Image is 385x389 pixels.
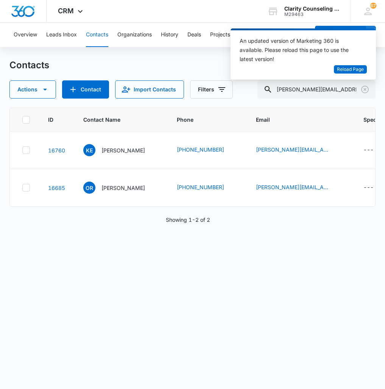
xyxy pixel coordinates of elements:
button: Actions [9,80,56,99]
button: Import Contacts [115,80,184,99]
div: Contact Name - Kaden Eason - Select to Edit Field [83,144,159,156]
button: Overview [14,23,37,47]
button: Projects [210,23,230,47]
div: account id [284,12,340,17]
span: 67 [370,3,376,9]
div: Phone - (910) 232-8062 - Select to Edit Field [177,146,238,155]
p: [PERSON_NAME] [101,146,145,154]
div: --- [363,146,374,155]
div: Phone - (910) 232-8062 - Select to Edit Field [177,183,238,192]
span: CRM [58,7,74,15]
span: Phone [177,116,227,124]
button: Reload Page [334,65,367,74]
a: Navigate to contact details page for Kaden Eason [48,147,65,154]
button: History [161,23,178,47]
button: Filters [190,80,233,99]
div: --- [363,183,374,192]
a: Navigate to contact details page for Olivia R. Leedham [48,185,65,191]
div: Email - o.r.leedham@gmail.com - Select to Edit Field [256,146,345,155]
button: Contacts [86,23,108,47]
span: Reload Page [337,66,364,73]
span: KE [83,144,95,156]
h1: Contacts [9,60,49,71]
span: Contact Name [83,116,148,124]
a: [PERSON_NAME][EMAIL_ADDRESS][DOMAIN_NAME] [256,146,332,154]
div: notifications count [370,3,376,9]
div: Contact Name - Olivia R. Leedham - Select to Edit Field [83,182,159,194]
button: Calendar [263,23,285,47]
div: An updated version of Marketing 360 is available. Please reload this page to use the latest version! [240,36,358,64]
p: [PERSON_NAME] [101,184,145,192]
span: ID [48,116,54,124]
button: Add Contact [315,26,366,44]
span: OR [83,182,95,194]
button: Add Contact [62,80,109,99]
button: Clear [359,83,371,96]
a: [PERSON_NAME][EMAIL_ADDRESS][DOMAIN_NAME] [256,183,332,191]
button: Deals [187,23,201,47]
p: Showing 1-2 of 2 [166,216,210,224]
button: Lists [294,23,306,47]
div: account name [284,6,340,12]
button: Tasks [239,23,254,47]
div: Email - o.r.leedham@gmail.com - Select to Edit Field [256,183,345,192]
button: Organizations [117,23,152,47]
button: Leads Inbox [46,23,77,47]
a: [PHONE_NUMBER] [177,146,224,154]
a: [PHONE_NUMBER] [177,183,224,191]
span: Email [256,116,334,124]
input: Search Contacts [257,80,376,99]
